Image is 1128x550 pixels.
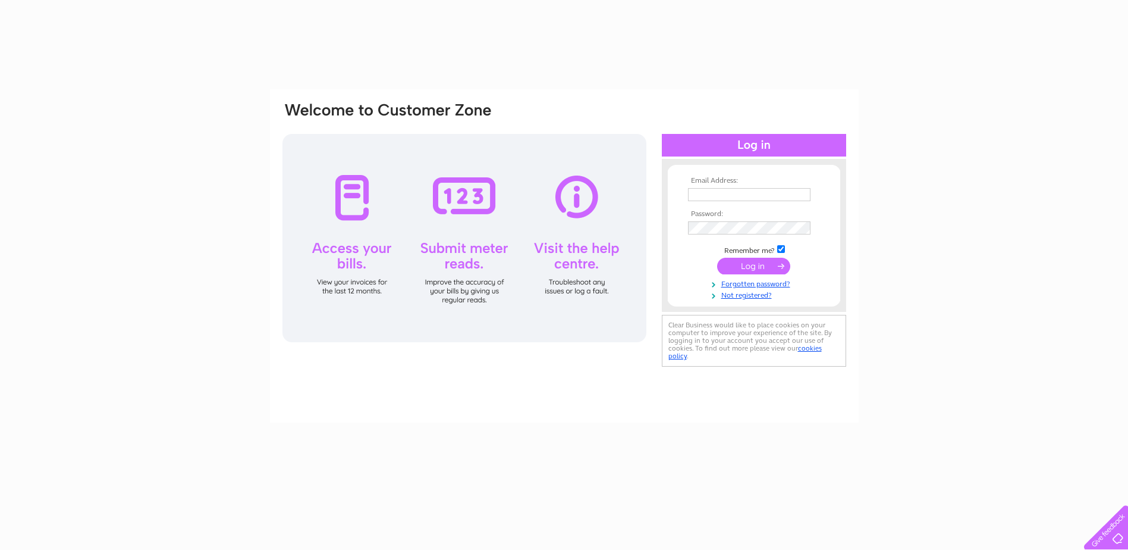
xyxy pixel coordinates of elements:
[688,289,823,300] a: Not registered?
[688,277,823,289] a: Forgotten password?
[685,177,823,185] th: Email Address:
[685,243,823,255] td: Remember me?
[717,258,790,274] input: Submit
[685,210,823,218] th: Password:
[662,315,846,367] div: Clear Business would like to place cookies on your computer to improve your experience of the sit...
[668,344,822,360] a: cookies policy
